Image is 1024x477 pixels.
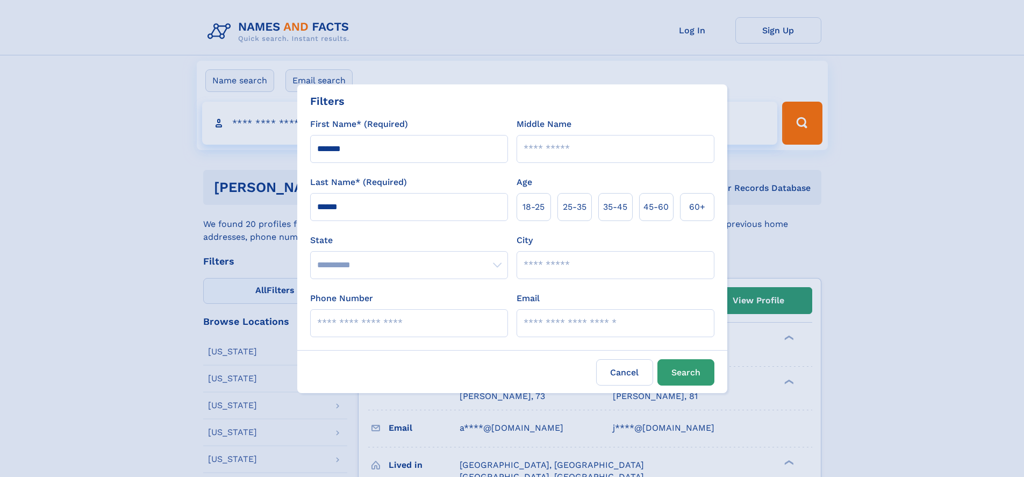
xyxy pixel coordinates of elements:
[310,93,345,109] div: Filters
[310,292,373,305] label: Phone Number
[517,118,571,131] label: Middle Name
[522,201,545,213] span: 18‑25
[603,201,627,213] span: 35‑45
[517,292,540,305] label: Email
[310,118,408,131] label: First Name* (Required)
[689,201,705,213] span: 60+
[517,234,533,247] label: City
[310,176,407,189] label: Last Name* (Required)
[596,359,653,386] label: Cancel
[657,359,714,386] button: Search
[310,234,508,247] label: State
[643,201,669,213] span: 45‑60
[563,201,586,213] span: 25‑35
[517,176,532,189] label: Age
